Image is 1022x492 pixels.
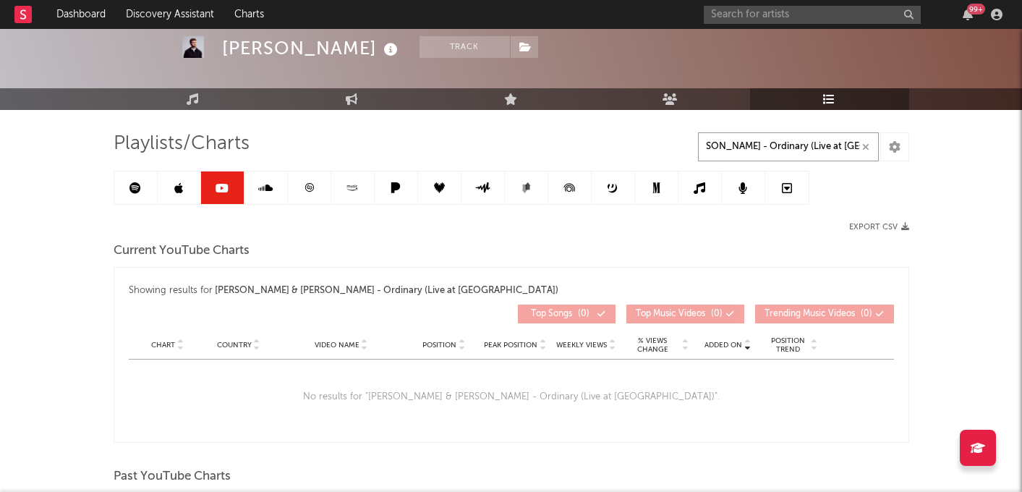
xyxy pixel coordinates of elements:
[765,310,872,318] span: ( 0 )
[625,336,680,354] span: % Views Change
[755,305,894,323] button: Trending Music Videos(0)
[767,336,809,354] span: Position Trend
[129,282,894,300] div: Showing results for
[765,310,855,318] span: Trending Music Videos
[704,341,742,349] span: Added On
[484,341,537,349] span: Peak Position
[636,310,705,318] span: Top Music Videos
[222,36,401,60] div: [PERSON_NAME]
[963,9,973,20] button: 99+
[626,305,744,323] button: Top Music Videos(0)
[531,310,572,318] span: Top Songs
[215,282,558,300] div: [PERSON_NAME] & [PERSON_NAME] - Ordinary (Live at [GEOGRAPHIC_DATA])
[114,135,250,153] span: Playlists/Charts
[129,360,894,435] div: No results for " [PERSON_NAME] & [PERSON_NAME] - Ordinary (Live at [GEOGRAPHIC_DATA]) ".
[315,341,359,349] span: Video Name
[698,132,879,161] input: Search Playlists/Charts
[518,305,616,323] button: Top Songs(0)
[420,36,510,58] button: Track
[527,310,594,318] span: ( 0 )
[967,4,985,14] div: 99 +
[556,341,607,349] span: Weekly Views
[704,6,921,24] input: Search for artists
[849,223,909,232] button: Export CSV
[422,341,456,349] span: Position
[151,341,175,349] span: Chart
[114,468,231,485] span: Past YouTube Charts
[636,310,723,318] span: ( 0 )
[217,341,252,349] span: Country
[114,242,250,260] span: Current YouTube Charts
